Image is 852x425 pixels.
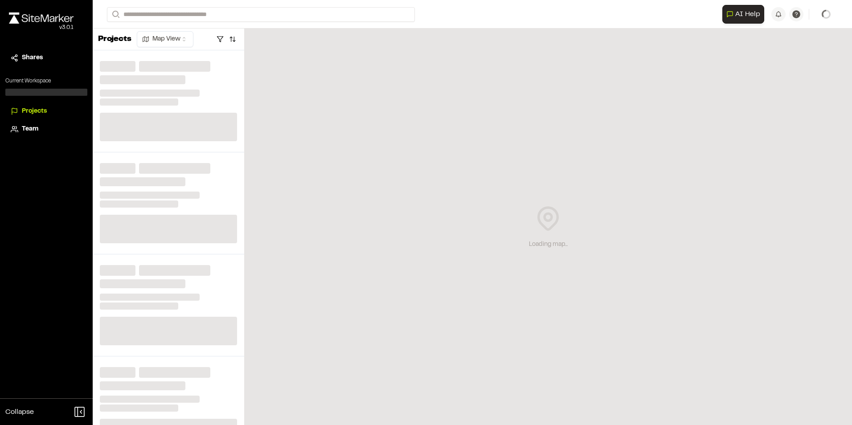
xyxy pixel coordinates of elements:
[98,33,131,45] p: Projects
[11,106,82,116] a: Projects
[722,5,768,24] div: Open AI Assistant
[735,9,760,20] span: AI Help
[22,53,43,63] span: Shares
[22,106,47,116] span: Projects
[11,124,82,134] a: Team
[22,124,38,134] span: Team
[9,24,74,32] div: Oh geez...please don't...
[107,7,123,22] button: Search
[9,12,74,24] img: rebrand.png
[529,240,568,249] div: Loading map...
[11,53,82,63] a: Shares
[5,407,34,417] span: Collapse
[722,5,764,24] button: Open AI Assistant
[5,77,87,85] p: Current Workspace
